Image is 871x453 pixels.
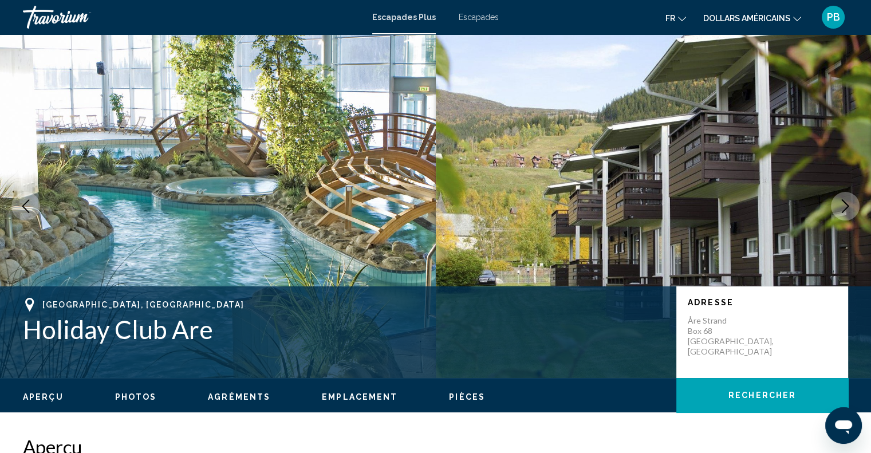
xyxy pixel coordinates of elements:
a: Escapades [459,13,499,22]
button: Agréments [208,392,270,402]
button: Aperçu [23,392,64,402]
button: Changer de devise [703,10,801,26]
button: Pièces [449,392,485,402]
button: Menu utilisateur [818,5,848,29]
button: Next image [831,192,860,220]
p: Adresse [688,298,837,307]
button: Emplacement [322,392,397,402]
span: Agréments [208,392,270,401]
h1: Holiday Club Are [23,314,665,344]
font: fr [665,14,675,23]
span: Pièces [449,392,485,401]
button: Photos [115,392,157,402]
span: [GEOGRAPHIC_DATA], [GEOGRAPHIC_DATA] [42,300,244,309]
font: dollars américains [703,14,790,23]
span: Aperçu [23,392,64,401]
a: Travorium [23,6,361,29]
p: Åre Strand Box 68 [GEOGRAPHIC_DATA], [GEOGRAPHIC_DATA] [688,316,779,357]
button: Rechercher [676,378,848,412]
span: Rechercher [728,391,796,400]
iframe: Bouton de lancement de la fenêtre de messagerie [825,407,862,444]
span: Photos [115,392,157,401]
a: Escapades Plus [372,13,436,22]
button: Previous image [11,192,40,220]
span: Emplacement [322,392,397,401]
font: PB [827,11,840,23]
button: Changer de langue [665,10,686,26]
